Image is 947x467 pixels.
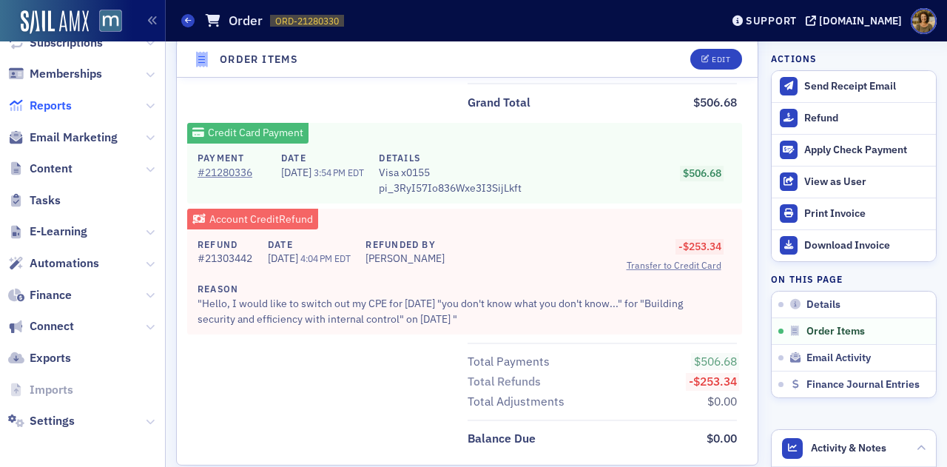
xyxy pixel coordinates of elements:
[819,14,902,27] div: [DOMAIN_NAME]
[468,393,565,411] div: Total Adjustments
[275,15,339,27] span: ORD-21280330
[468,94,536,112] span: Grand Total
[772,71,936,102] button: Send Receipt Email
[198,251,252,266] div: # 21303442
[772,198,936,229] a: Print Invoice
[281,151,363,164] h4: Date
[30,161,73,177] span: Content
[30,382,73,398] span: Imports
[187,209,318,229] div: Account Credit Refund
[772,166,936,198] button: View as User
[8,287,72,303] a: Finance
[746,14,797,27] div: Support
[8,98,72,114] a: Reports
[772,134,936,166] button: Apply Check Payment
[683,167,721,180] span: $506.68
[694,354,737,369] span: $506.68
[281,166,314,179] span: [DATE]
[365,251,445,266] div: [PERSON_NAME]
[30,224,87,240] span: E-Learning
[690,49,741,70] button: Edit
[220,52,298,67] h4: Order Items
[268,238,350,251] h4: Date
[30,350,71,366] span: Exports
[379,165,522,181] span: Visa x0155
[8,35,103,51] a: Subscriptions
[365,238,445,251] h4: Refunded By
[314,167,346,178] span: 3:54 PM
[89,10,122,35] a: View Homepage
[30,413,75,429] span: Settings
[772,102,936,134] button: Refund
[187,123,309,144] div: Credit Card Payment
[198,151,266,164] h4: Payment
[8,66,102,82] a: Memberships
[8,130,118,146] a: Email Marketing
[30,287,72,303] span: Finance
[804,175,929,189] div: View as User
[8,413,75,429] a: Settings
[468,373,546,391] span: Total Refunds
[198,282,721,295] h4: Reason
[468,94,530,112] div: Grand Total
[198,165,266,181] a: #21280336
[8,255,99,272] a: Automations
[911,8,937,34] span: Profile
[8,161,73,177] a: Content
[8,318,74,335] a: Connect
[811,440,886,456] span: Activity & Notes
[468,373,541,391] div: Total Refunds
[804,144,929,157] div: Apply Check Payment
[804,80,929,93] div: Send Receipt Email
[30,66,102,82] span: Memberships
[707,394,737,409] span: $0.00
[771,52,817,65] h4: Actions
[30,255,99,272] span: Automations
[30,98,72,114] span: Reports
[468,430,541,448] span: Balance Due
[30,192,61,209] span: Tasks
[379,151,522,164] h4: Details
[806,16,907,26] button: [DOMAIN_NAME]
[707,431,737,446] span: $0.00
[771,272,937,286] h4: On this page
[30,318,74,335] span: Connect
[806,325,865,338] span: Order Items
[21,10,89,34] img: SailAMX
[468,353,550,371] div: Total Payments
[806,352,871,365] span: Email Activity
[379,151,522,195] div: pi_3RyI57Io836Wxe3I3SijLkft
[229,12,263,30] h1: Order
[8,192,61,209] a: Tasks
[8,382,73,398] a: Imports
[30,35,103,51] span: Subscriptions
[346,167,364,178] span: EDT
[806,378,920,392] span: Finance Journal Entries
[689,374,737,389] span: -$253.34
[198,238,252,251] h4: Refund
[693,95,737,110] span: $506.68
[468,353,555,371] span: Total Payments
[8,350,71,366] a: Exports
[332,252,351,264] span: EDT
[468,393,570,411] span: Total Adjustments
[712,56,730,64] div: Edit
[627,258,721,272] span: Transfer to Credit Card
[678,240,721,253] span: -$253.34
[804,239,929,252] div: Download Invoice
[804,112,929,125] div: Refund
[198,282,721,326] div: "Hello, I would like to switch out my CPE for [DATE] "you don't know what you don't know..." for ...
[268,252,300,265] span: [DATE]
[804,207,929,221] div: Print Invoice
[99,10,122,33] img: SailAMX
[8,224,87,240] a: E-Learning
[806,298,840,312] span: Details
[300,252,332,264] span: 4:04 PM
[772,229,936,261] a: Download Invoice
[468,430,536,448] div: Balance Due
[30,130,118,146] span: Email Marketing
